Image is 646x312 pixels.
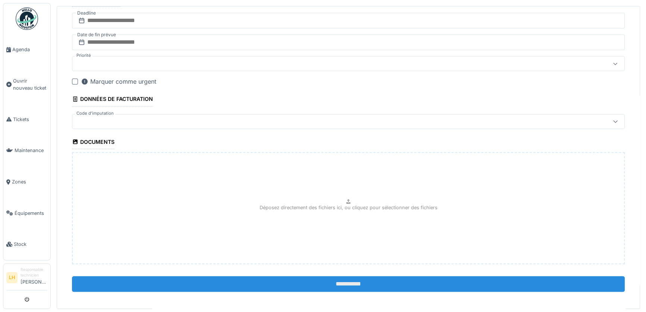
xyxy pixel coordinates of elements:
[76,31,117,39] label: Date de fin prévue
[16,7,38,30] img: Badge_color-CXgf-gQk.svg
[15,147,47,154] span: Maintenance
[3,65,50,104] a: Ouvrir nouveau ticket
[12,178,47,185] span: Zones
[14,241,47,248] span: Stock
[13,116,47,123] span: Tickets
[81,77,156,86] div: Marquer comme urgent
[3,229,50,260] a: Stock
[3,198,50,229] a: Équipements
[15,210,47,217] span: Équipements
[260,204,438,211] p: Déposez directement des fichiers ici, ou cliquez pour sélectionner des fichiers
[3,34,50,65] a: Agenda
[3,135,50,166] a: Maintenance
[13,77,47,92] span: Ouvrir nouveau ticket
[3,166,50,198] a: Zones
[3,104,50,135] a: Tickets
[6,267,47,290] a: LH Responsable technicien[PERSON_NAME]
[6,272,18,283] li: LH
[76,9,97,17] label: Deadline
[21,267,47,278] div: Responsable technicien
[75,52,92,59] label: Priorité
[12,46,47,53] span: Agenda
[21,267,47,288] li: [PERSON_NAME]
[75,110,115,117] label: Code d'imputation
[72,93,153,106] div: Données de facturation
[72,136,115,149] div: Documents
